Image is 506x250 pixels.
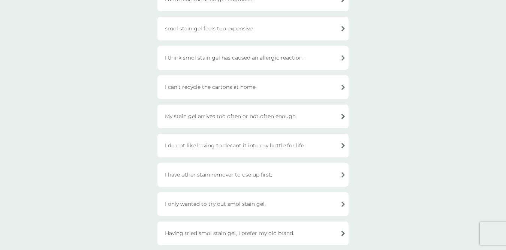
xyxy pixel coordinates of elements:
[157,222,349,245] div: Having tried smol stain gel, I prefer my old brand.
[157,134,349,157] div: I do not like having to decant it into my bottle for life
[157,163,349,187] div: I have other stain remover to use up first.
[157,192,349,216] div: I only wanted to try out smol stain gel.
[157,46,349,70] div: I think smol stain gel has caused an allergic reaction.
[157,17,349,40] div: smol stain gel feels too expensive
[157,75,349,99] div: I can’t recycle the cartons at home
[157,105,349,128] div: My stain gel arrives too often or not often enough.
